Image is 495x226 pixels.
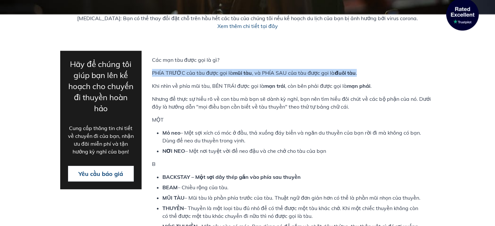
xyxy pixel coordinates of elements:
[162,129,180,136] font: Mỏ neo
[152,57,219,63] font: Các mạn tàu được gọi là gì?
[68,125,134,155] font: Cung cấp thông tin chi tiết về chuyến đi của bạn, nhận ưu đãi miễn phí và tận hưởng kỳ nghỉ của bạn!
[68,166,134,181] button: Yêu cầu báo giá
[152,116,164,123] font: MỘT
[78,170,123,178] font: Yêu cầu báo giá
[347,83,370,89] font: mạn phải
[217,23,278,29] a: Xem thêm chi tiết tại đây
[68,59,133,113] font: Hãy để chúng tôi giúp bạn lên kế hoạch cho chuyến đi thuyền hoàn hảo
[370,83,372,89] font: .
[77,15,418,21] font: [MEDICAL_DATA]: Bạn có thể thay đổi đặt chỗ trên hầu hết các tàu của chúng tôi nếu kế hoạch du lị...
[162,148,185,154] font: NƠI NEO
[233,70,252,76] font: mũi tàu
[162,174,301,180] font: BACKSTAY – Một sợi dây thép gắn vào phía sau thuyền
[178,184,229,191] font: – Chiều rộng của tàu.
[162,194,185,201] font: MŨI TÀU
[152,161,156,167] font: B
[185,194,421,201] font: – Mũi tàu là phần phía trước của tàu. Thuật ngữ đơn giản hơn có thể là phần mũi nhọn của thuyền.
[252,70,335,76] font: , và PHÍA SAU của tàu được gọi là
[355,70,357,76] font: .
[162,205,419,219] font: – Thuyền là một loại tàu đủ nhỏ để có thể được một tàu khác chở. Khi một chiếc thuyền không còn c...
[162,184,178,191] font: BEAM
[152,83,264,89] font: Khi nhìn về phía mũi tàu, BÊN TRÁI được gọi là
[162,129,421,144] font: – Một sợi xích có móc ở đầu, thả xuống đáy biển và ngăn du thuyền của bạn rời đi mà không có bạn....
[285,83,347,89] font: , còn bên phải được gọi là
[162,205,184,211] font: THUYỀN
[335,70,355,76] font: đuôi tàu
[185,148,326,154] font: – Một nơi tuyệt vời để neo đậu và che chở cho tàu của bạn
[152,96,431,110] font: Nhưng để thực sự hiểu rõ về con tàu mà bạn sẽ dành kỳ nghỉ, bạn nên tìm hiểu đôi chút về các bộ p...
[152,70,233,76] font: PHÍA TRƯỚC của tàu được gọi là
[264,83,285,89] font: mạn trái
